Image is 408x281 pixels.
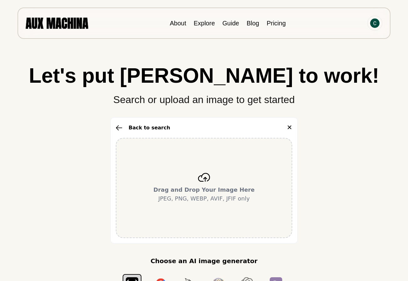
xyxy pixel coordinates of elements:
b: Drag and Drop Your Image Here [153,186,255,193]
h1: Let's put [PERSON_NAME] to work! [13,65,395,86]
p: JPEG, PNG, WEBP, AVIF, JFIF only [153,185,255,203]
button: ✕ [287,123,292,133]
p: Choose an AI image generator [150,256,258,266]
p: Search or upload an image to get started [13,86,395,107]
img: AUX MACHINA [26,18,88,29]
a: Pricing [267,20,286,27]
a: About [170,20,186,27]
a: Guide [222,20,239,27]
a: Explore [194,20,215,27]
button: Back to search [116,124,170,132]
img: Avatar [370,18,380,28]
a: Blog [247,20,259,27]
